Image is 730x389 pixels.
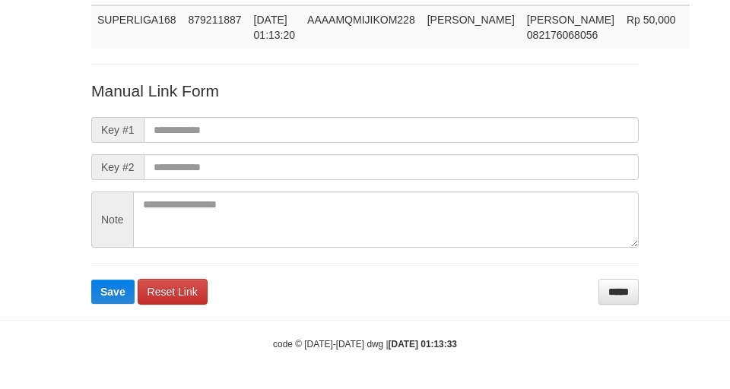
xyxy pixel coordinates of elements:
[138,279,208,305] a: Reset Link
[307,14,415,26] span: AAAAMQMIJIKOM228
[100,286,125,298] span: Save
[527,14,614,26] span: [PERSON_NAME]
[427,14,515,26] span: [PERSON_NAME]
[91,154,144,180] span: Key #2
[148,286,198,298] span: Reset Link
[273,339,457,349] small: code © [DATE]-[DATE] dwg |
[254,14,296,41] span: [DATE] 01:13:20
[91,5,182,49] td: SUPERLIGA168
[627,14,676,26] span: Rp 50,000
[527,29,598,41] span: Copy 082176068056 to clipboard
[91,191,133,248] span: Note
[91,280,135,304] button: Save
[182,5,248,49] td: 879211887
[91,80,639,102] p: Manual Link Form
[389,339,457,349] strong: [DATE] 01:13:33
[91,117,144,143] span: Key #1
